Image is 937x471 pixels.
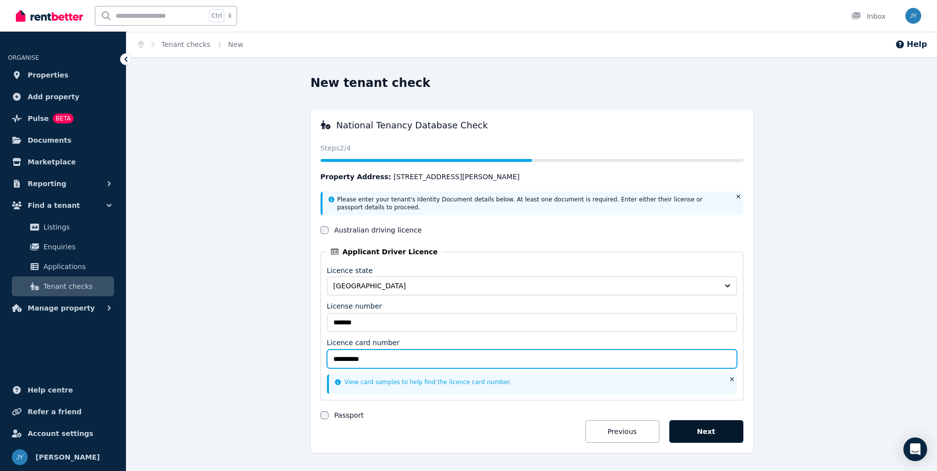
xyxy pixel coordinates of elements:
a: Help centre [8,380,118,400]
img: JENNY YE [905,8,921,24]
nav: Breadcrumb [126,32,255,57]
span: Applications [43,261,110,273]
a: Enquiries [12,237,114,257]
span: Pulse [28,113,49,124]
a: Tenant checks [162,40,210,48]
span: New [228,39,244,49]
label: Passport [334,410,364,420]
span: Account settings [28,428,93,439]
span: [PERSON_NAME] [36,451,100,463]
span: Properties [28,69,69,81]
label: Licence card number [327,338,400,348]
label: License number [327,301,382,311]
button: Reporting [8,174,118,194]
button: Find a tenant [8,196,118,215]
span: Property Address: [321,173,391,181]
div: Inbox [851,11,886,21]
span: Manage property [28,302,95,314]
a: Refer a friend [8,402,118,422]
a: Listings [12,217,114,237]
span: Help centre [28,384,73,396]
img: RentBetter [16,8,83,23]
button: Next [669,420,743,443]
span: Find a tenant [28,199,80,211]
span: BETA [53,114,74,123]
a: Add property [8,87,118,107]
button: [GEOGRAPHIC_DATA] [327,276,737,295]
button: Manage property [8,298,118,318]
img: JENNY YE [12,449,28,465]
span: Reporting [28,178,66,190]
span: Add property [28,91,80,103]
button: Help [895,39,927,50]
a: Documents [8,130,118,150]
p: Steps 2 /4 [321,143,743,153]
span: [GEOGRAPHIC_DATA] [333,281,717,291]
label: Licence state [327,267,373,275]
label: Australian driving licence [334,225,422,235]
span: ORGANISE [8,54,39,61]
a: Tenant checks [12,276,114,296]
span: [STREET_ADDRESS][PERSON_NAME] [394,172,520,182]
button: Previous [585,420,659,443]
a: Applications [12,257,114,276]
a: View card samples to help find the licence card number. [335,379,512,386]
span: Documents [28,134,72,146]
span: Tenant checks [43,280,110,292]
span: Refer a friend [28,406,81,418]
a: PulseBETA [8,109,118,128]
p: Please enter your tenant's Identity Document details below. At least one document is required. En... [337,196,730,211]
a: Account settings [8,424,118,443]
legend: Applicant Driver Licence [327,247,442,257]
a: Marketplace [8,152,118,172]
div: Open Intercom Messenger [903,437,927,461]
span: Marketplace [28,156,76,168]
h1: New tenant check [311,75,431,91]
span: k [228,12,232,20]
a: Properties [8,65,118,85]
span: Ctrl [209,9,224,22]
span: Enquiries [43,241,110,253]
span: Listings [43,221,110,233]
h3: National Tenancy Database Check [321,119,743,131]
